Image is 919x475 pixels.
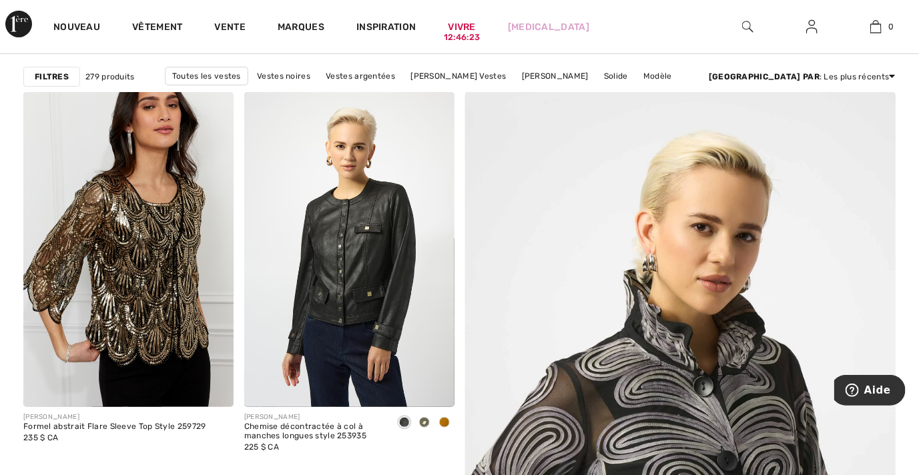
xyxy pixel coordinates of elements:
[85,71,135,83] span: 279 produits
[637,67,679,85] a: Modèle
[508,20,589,34] a: [MEDICAL_DATA]
[356,21,416,35] span: Inspiration
[250,67,317,85] a: Vestes noires
[5,11,32,37] img: 1ère Avenue
[23,92,234,407] img: Haut à manches évasées abstrait formel de style 259729. Noir/Or
[165,67,248,85] a: Toutes les vestes
[444,31,480,44] div: 12:46:23
[215,21,246,35] a: Vente
[834,375,906,408] iframe: Opens a widget where you can find more information
[434,412,454,434] div: Medallion
[515,67,595,85] a: [PERSON_NAME]
[394,412,414,434] div: Black
[23,433,58,442] span: 235 $ CA
[23,412,206,422] div: [PERSON_NAME]
[244,422,384,441] div: Chemise décontractée à col à manches longues style 253935
[870,19,882,35] img: Mon sac
[23,422,206,432] div: Formel abstrait Flare Sleeve Top Style 259729
[244,92,454,407] img: Chemise décontractée à col à manches longues style 253935. Noir
[414,412,434,434] div: Avocado
[244,442,279,452] span: 225 $ CA
[278,21,324,35] a: Marques
[709,72,820,81] strong: [GEOGRAPHIC_DATA] par
[404,67,513,85] a: [PERSON_NAME] Vestes
[448,20,476,34] a: Vivre12:46:23
[742,19,753,35] img: Rechercher sur le site Web
[132,21,182,35] a: Vêtement
[845,19,908,35] a: 0
[244,412,384,422] div: [PERSON_NAME]
[35,71,69,83] strong: Filtres
[319,67,402,85] a: Vestes argentées
[597,67,635,85] a: Solide
[806,19,818,35] img: Mes infos
[888,21,894,33] span: 0
[53,21,100,35] a: Nouveau
[709,72,890,81] font: : Les plus récents
[796,19,828,35] a: Sign In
